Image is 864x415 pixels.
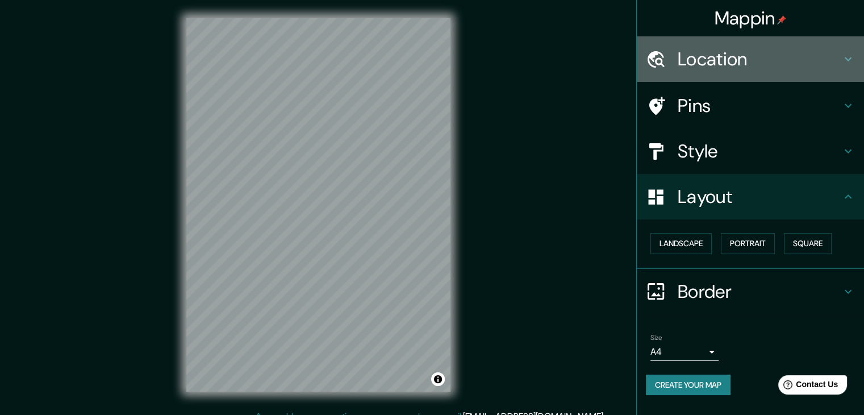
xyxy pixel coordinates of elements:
[678,280,841,303] h4: Border
[678,185,841,208] h4: Layout
[678,140,841,163] h4: Style
[646,375,731,396] button: Create your map
[715,7,787,30] h4: Mappin
[650,233,712,254] button: Landscape
[637,174,864,219] div: Layout
[431,372,445,386] button: Toggle attribution
[678,48,841,70] h4: Location
[637,269,864,314] div: Border
[186,18,450,392] canvas: Map
[637,128,864,174] div: Style
[678,94,841,117] h4: Pins
[650,343,719,361] div: A4
[637,36,864,82] div: Location
[777,15,786,24] img: pin-icon.png
[650,333,662,342] label: Size
[637,83,864,128] div: Pins
[721,233,775,254] button: Portrait
[784,233,832,254] button: Square
[763,371,852,402] iframe: Help widget launcher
